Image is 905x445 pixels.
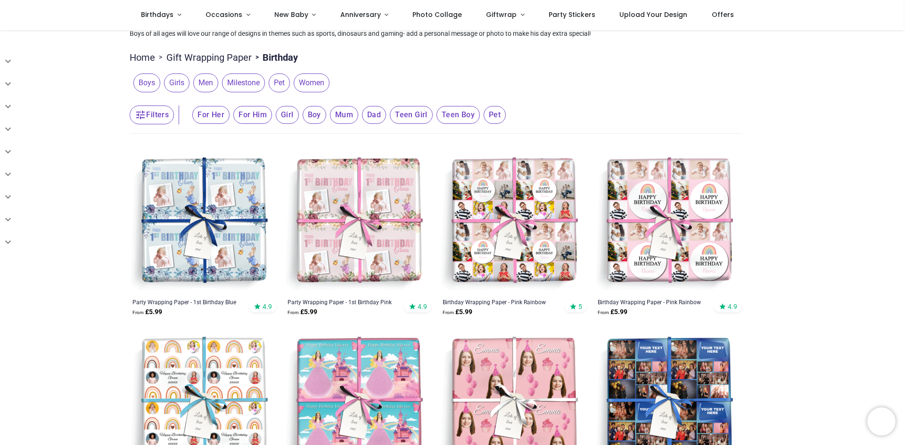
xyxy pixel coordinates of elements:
button: Milestone [218,73,265,92]
span: 4.9 [263,302,272,311]
img: Personalised Party Wrapping Paper - 1st Birthday Blue Rabbit - Upload Photo & Name [130,148,277,295]
img: Personalised Birthday Wrapping Paper - Pink Rainbow - 5 Photos & Name [595,148,742,295]
span: Boys [133,73,160,92]
span: Occasions [206,10,242,19]
span: Pet [484,106,506,124]
strong: £ 5.99 [443,307,472,317]
span: Pet [269,73,290,92]
span: 4.9 [418,302,427,311]
span: From [132,310,144,315]
span: Dad [362,106,386,124]
span: From [598,310,609,315]
span: Giftwrap [486,10,517,19]
img: Personalised Birthday Wrapping Paper - Pink Rainbow - 8 Photos & Name [440,148,587,295]
span: Girls [164,73,189,92]
button: Girls [160,73,189,92]
button: Men [189,73,218,92]
button: Women [290,73,329,92]
a: Home [130,51,155,64]
span: 4.9 [728,302,737,311]
span: For Her [192,106,230,124]
a: Birthday Wrapping Paper - Pink Rainbow [443,298,556,306]
span: Offers [712,10,734,19]
span: Party Stickers [549,10,595,19]
span: Teen Boy [436,106,480,124]
a: Gift Wrapping Paper [166,51,252,64]
span: Photo Collage [412,10,462,19]
strong: £ 5.99 [598,307,627,317]
a: Party Wrapping Paper - 1st Birthday Pink Rabbit [288,298,401,306]
span: Birthdays [141,10,173,19]
img: Personalised Party Wrapping Paper - 1st Birthday Pink Rabbit - Upload Photo & Name [285,148,432,295]
button: Pet [265,73,290,92]
button: Boys [130,73,160,92]
span: Teen Girl [390,106,433,124]
span: For Him [233,106,272,124]
strong: £ 5.99 [132,307,162,317]
span: > [252,53,263,62]
a: Party Wrapping Paper - 1st Birthday Blue Rabbit [132,298,246,306]
span: New Baby [274,10,308,19]
span: Milestone [222,73,265,92]
span: Men [193,73,218,92]
a: Birthday Wrapping Paper - Pink Rainbow [598,298,711,306]
span: Mum [330,106,358,124]
span: Boy [303,106,326,124]
span: Anniversary [340,10,381,19]
span: From [288,310,299,315]
span: Girl [276,106,299,124]
span: From [443,310,454,315]
span: > [155,53,166,62]
span: Women [294,73,329,92]
li: Birthday [252,51,298,64]
iframe: Brevo live chat [867,407,896,436]
strong: £ 5.99 [288,307,317,317]
button: Filters [130,105,174,124]
span: Upload Your Design [619,10,687,19]
span: 5 [578,302,582,311]
p: Boys of all ages will love our range of designs in themes such as sports, dinosaurs and gaming- a... [130,29,775,39]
